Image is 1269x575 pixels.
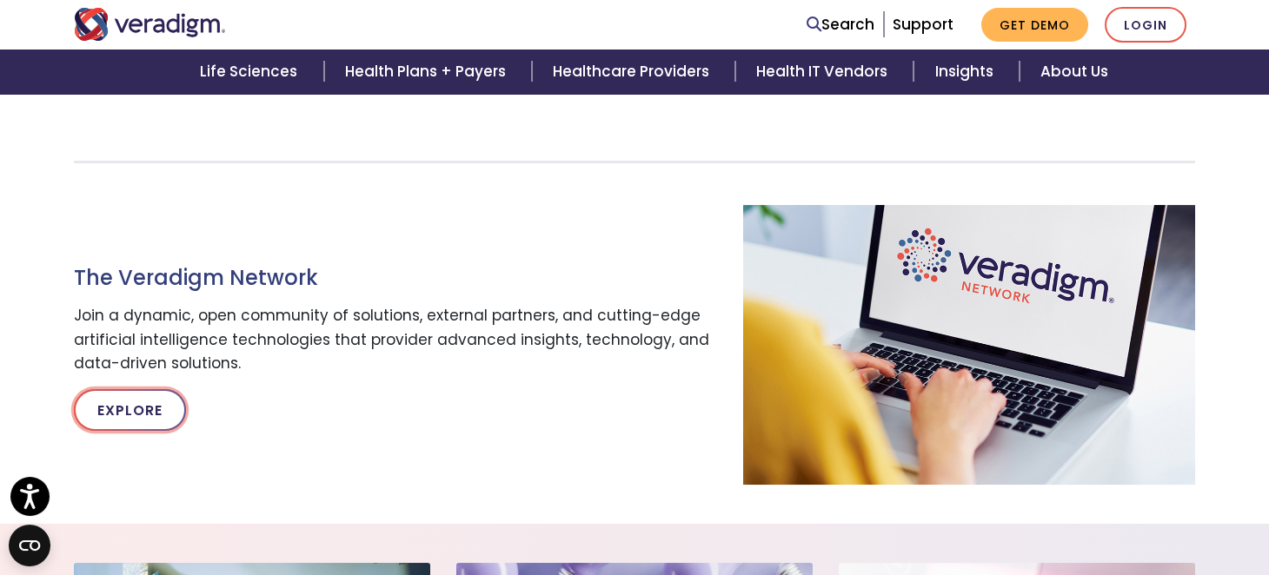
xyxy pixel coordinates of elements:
a: About Us [1020,50,1129,94]
button: Open CMP widget [9,525,50,566]
a: Login [1105,7,1186,43]
a: Life Sciences [179,50,323,94]
a: Get Demo [981,8,1088,42]
p: Join a dynamic, open community of solutions, external partners, and cutting-edge artificial intel... [74,304,717,375]
a: Insights [914,50,1019,94]
a: Support [893,14,953,35]
a: Explore [74,389,186,431]
a: Healthcare Providers [532,50,735,94]
img: Veradigm logo [74,8,226,41]
a: Search [807,13,874,36]
h3: The Veradigm Network [74,266,717,291]
a: Health IT Vendors [735,50,914,94]
a: Health Plans + Payers [324,50,532,94]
